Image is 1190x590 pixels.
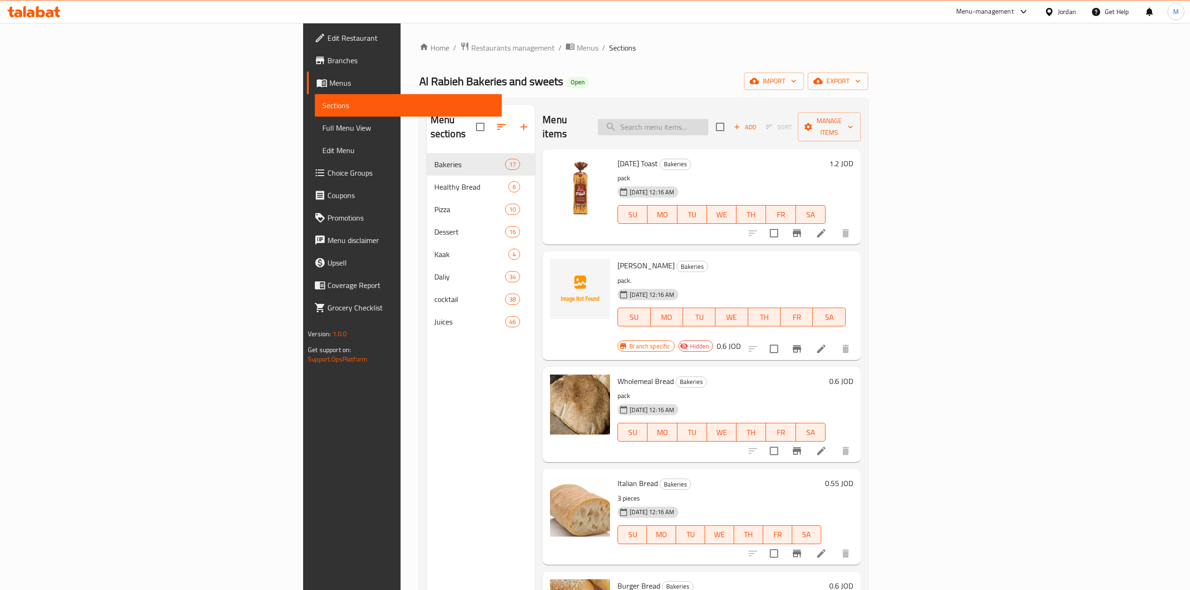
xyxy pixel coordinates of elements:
[686,342,713,351] span: Hidden
[307,162,502,184] a: Choice Groups
[460,42,555,54] a: Restaurants management
[308,353,367,365] a: Support.OpsPlatform
[513,116,535,138] button: Add section
[427,176,535,198] div: Healthy Bread6
[816,445,827,457] a: Edit menu item
[434,316,505,327] div: Juices
[709,528,730,541] span: WE
[427,288,535,310] div: cocktail38
[327,167,494,178] span: Choice Groups
[677,261,708,272] div: Bakeries
[434,159,505,170] span: Bakeries
[622,426,644,439] span: SU
[471,42,555,53] span: Restaurants management
[651,426,673,439] span: MO
[956,6,1014,17] div: Menu-management
[764,441,784,461] span: Select to update
[719,310,744,324] span: WE
[505,159,520,170] div: items
[307,229,502,251] a: Menu disclaimer
[786,440,808,462] button: Branch-specific-item
[327,212,494,223] span: Promotions
[617,156,658,170] span: [DATE] Toast
[508,249,520,260] div: items
[626,406,678,414] span: [DATE] 12:16 AM
[796,423,826,442] button: SA
[681,208,703,221] span: TU
[651,208,673,221] span: MO
[327,190,494,201] span: Coupons
[677,423,707,442] button: TU
[676,525,705,544] button: TU
[1173,7,1179,17] span: M
[617,172,826,184] p: pack
[550,375,610,435] img: Wholemeal Bread
[598,119,708,135] input: search
[647,423,677,442] button: MO
[427,221,535,243] div: Dessert16
[734,525,763,544] button: TH
[550,157,610,217] img: Today's Toast
[506,295,520,304] span: 38
[732,122,758,133] span: Add
[816,548,827,559] a: Edit menu item
[419,42,868,54] nav: breadcrumb
[315,139,502,162] a: Edit Menu
[558,42,562,53] li: /
[815,75,861,87] span: export
[617,423,647,442] button: SU
[705,525,734,544] button: WE
[434,271,505,282] span: Daliy
[744,73,804,90] button: import
[781,308,813,326] button: FR
[798,112,861,141] button: Manage items
[784,310,809,324] span: FR
[427,198,535,221] div: Pizza10
[730,120,760,134] button: Add
[829,157,853,170] h6: 1.2 JOD
[327,302,494,313] span: Grocery Checklist
[617,374,674,388] span: Wholemeal Bread
[707,205,736,224] button: WE
[730,120,760,134] span: Add item
[434,204,505,215] span: Pizza
[617,308,650,326] button: SU
[676,376,707,388] div: Bakeries
[738,528,759,541] span: TH
[609,42,636,53] span: Sections
[677,261,707,272] span: Bakeries
[506,205,520,214] span: 10
[307,206,502,229] a: Promotions
[427,153,535,176] div: Bakeries17
[322,122,494,133] span: Full Menu View
[829,375,853,388] h6: 0.6 JOD
[509,183,520,192] span: 6
[617,493,821,504] p: 3 pieces
[617,390,826,402] p: pack
[307,296,502,319] a: Grocery Checklist
[816,228,827,239] a: Edit menu item
[505,316,520,327] div: items
[550,477,610,537] img: Italian Bread
[567,77,588,88] div: Open
[660,159,691,170] span: Bakeries
[711,208,733,221] span: WE
[427,243,535,265] div: Kaak4
[308,344,351,356] span: Get support on:
[786,222,808,244] button: Branch-specific-item
[550,259,610,319] img: Allie Bread
[505,204,520,215] div: items
[327,257,494,268] span: Upsell
[660,159,691,170] div: Bakeries
[327,32,494,44] span: Edit Restaurant
[470,117,490,137] span: Select all sections
[736,423,766,442] button: TH
[506,228,520,236] span: 16
[711,426,733,439] span: WE
[617,205,647,224] button: SU
[825,477,853,490] h6: 0.55 JOD
[434,294,505,305] span: cocktail
[748,308,781,326] button: TH
[817,310,841,324] span: SA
